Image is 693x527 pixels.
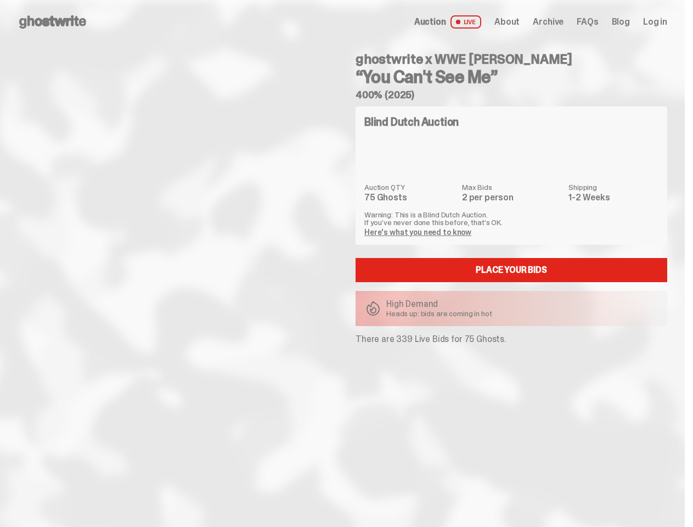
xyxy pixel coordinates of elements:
a: Log in [643,18,667,26]
dd: 1-2 Weeks [568,193,658,202]
dd: 2 per person [462,193,562,202]
a: Here's what you need to know [364,227,471,237]
h3: “You Can't See Me” [356,68,667,86]
span: LIVE [450,15,482,29]
a: Place your Bids [356,258,667,282]
dd: 75 Ghosts [364,193,455,202]
p: Heads up: bids are coming in hot [386,310,492,317]
span: Auction [414,18,446,26]
a: FAQs [577,18,598,26]
p: High Demand [386,300,492,309]
a: Blog [612,18,630,26]
dt: Shipping [568,183,658,191]
a: Archive [533,18,564,26]
h5: 400% (2025) [356,90,667,100]
p: There are 339 Live Bids for 75 Ghosts. [356,335,667,344]
dt: Auction QTY [364,183,455,191]
dt: Max Bids [462,183,562,191]
h4: ghostwrite x WWE [PERSON_NAME] [356,53,667,66]
h4: Blind Dutch Auction [364,116,459,127]
a: About [494,18,520,26]
p: Warning: This is a Blind Dutch Auction. If you’ve never done this before, that’s OK. [364,211,658,226]
a: Auction LIVE [414,15,481,29]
